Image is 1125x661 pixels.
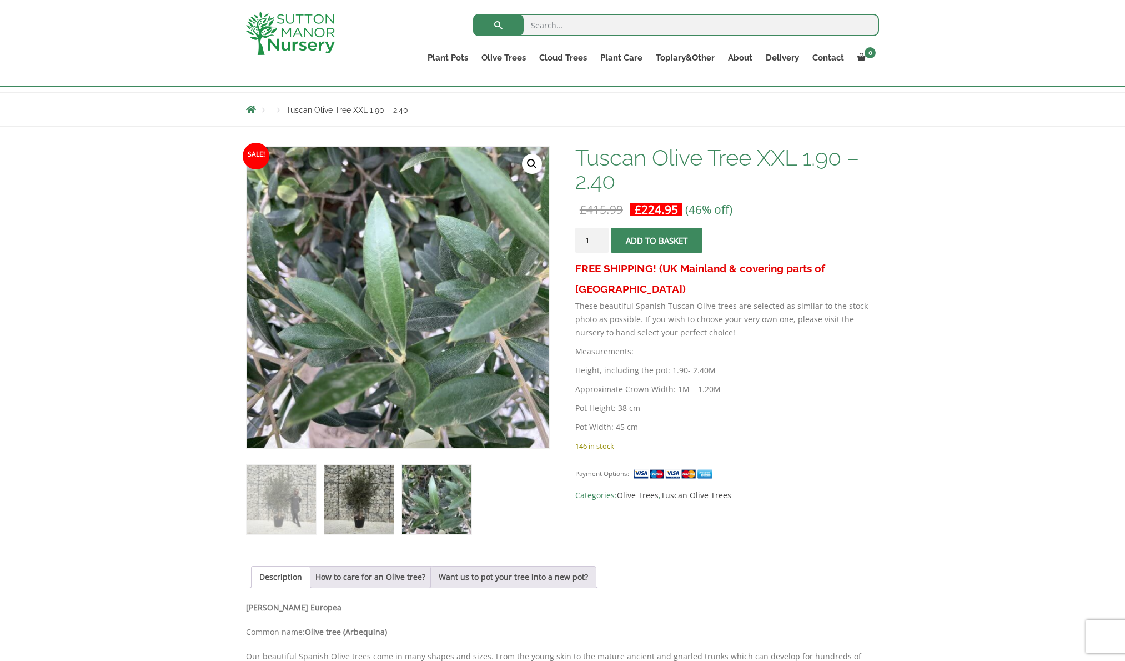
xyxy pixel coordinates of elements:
[759,50,806,66] a: Delivery
[324,465,394,534] img: Tuscan Olive Tree XXL 1.90 - 2.40 - Image 2
[580,202,586,217] span: £
[661,490,731,500] a: Tuscan Olive Trees
[305,627,387,637] b: Olive tree (Arbequina)
[575,469,629,478] small: Payment Options:
[575,383,879,396] p: Approximate Crown Width: 1M – 1.20M
[635,202,678,217] bdi: 224.95
[594,50,649,66] a: Plant Care
[421,50,475,66] a: Plant Pots
[575,402,879,415] p: Pot Height: 38 cm
[633,468,716,480] img: payment supported
[533,50,594,66] a: Cloud Trees
[806,50,851,66] a: Contact
[721,50,759,66] a: About
[575,489,879,502] span: Categories: ,
[649,50,721,66] a: Topiary&Other
[315,567,425,588] a: How to care for an Olive tree?
[575,228,609,253] input: Product quantity
[575,345,879,358] p: Measurements:
[402,465,471,534] img: Tuscan Olive Tree XXL 1.90 - 2.40 - Image 3
[246,11,335,55] img: logo
[575,364,879,377] p: Height, including the pot: 1.90- 2.40M
[575,258,879,299] h3: FREE SHIPPING! (UK Mainland & covering parts of [GEOGRAPHIC_DATA])
[246,105,879,114] nav: Breadcrumbs
[865,47,876,58] span: 0
[243,143,269,169] span: Sale!
[473,14,879,36] input: Search...
[575,299,879,339] p: These beautiful Spanish Tuscan Olive trees are selected as similar to the stock photo as possible...
[247,465,316,534] img: Tuscan Olive Tree XXL 1.90 - 2.40
[635,202,641,217] span: £
[575,146,879,193] h1: Tuscan Olive Tree XXL 1.90 – 2.40
[617,490,659,500] a: Olive Trees
[286,106,408,114] span: Tuscan Olive Tree XXL 1.90 – 2.40
[439,567,588,588] a: Want us to pot your tree into a new pot?
[246,625,879,639] p: Common name:
[522,154,542,174] a: View full-screen image gallery
[851,50,879,66] a: 0
[246,602,341,613] b: [PERSON_NAME] Europea
[611,228,702,253] button: Add to basket
[575,420,879,434] p: Pot Width: 45 cm
[259,567,302,588] a: Description
[685,202,732,217] span: (46% off)
[475,50,533,66] a: Olive Trees
[580,202,623,217] bdi: 415.99
[575,439,879,453] p: 146 in stock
